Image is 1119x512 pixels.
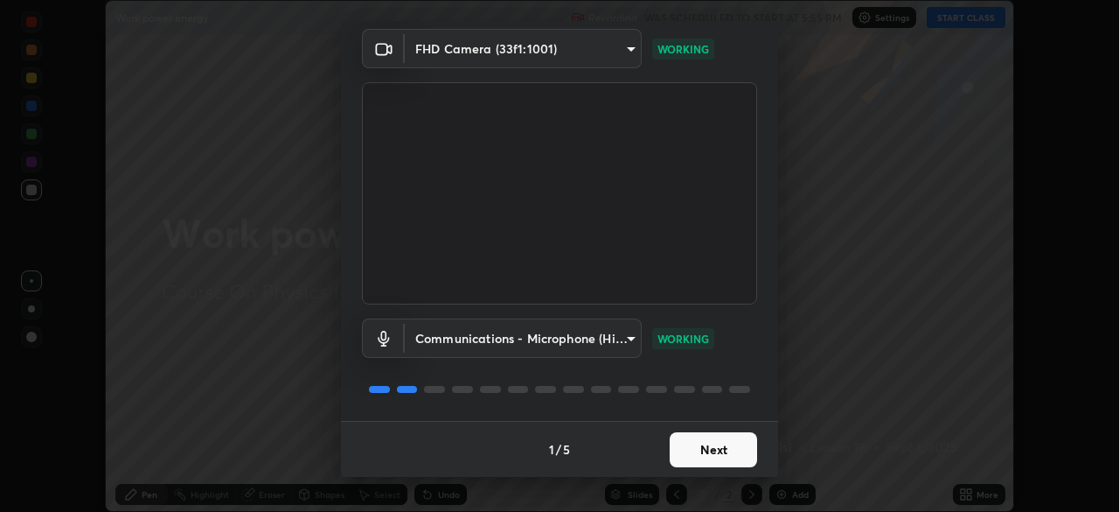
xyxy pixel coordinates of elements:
button: Next [670,432,757,467]
h4: 5 [563,440,570,459]
div: FHD Camera (33f1:1001) [405,319,642,358]
h4: 1 [549,440,554,459]
div: FHD Camera (33f1:1001) [405,29,642,68]
p: WORKING [657,41,709,57]
p: WORKING [657,331,709,347]
h4: / [556,440,561,459]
